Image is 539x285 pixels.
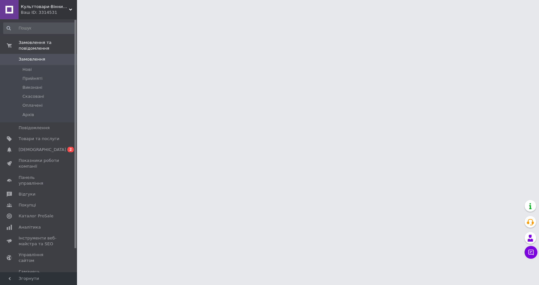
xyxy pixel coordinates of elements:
span: Скасовані [22,94,44,99]
span: Панель управління [19,175,59,186]
span: Управління сайтом [19,252,59,264]
button: Чат з покупцем [525,246,537,259]
span: Замовлення та повідомлення [19,40,77,51]
span: [DEMOGRAPHIC_DATA] [19,147,66,153]
span: Нові [22,67,32,72]
span: Інструменти веб-майстра та SEO [19,235,59,247]
span: Прийняті [22,76,42,81]
span: Замовлення [19,56,45,62]
span: Показники роботи компанії [19,158,59,169]
span: Культтовари-Вінниця Якісна Канцелярія [21,4,69,10]
span: Гаманець компанії [19,269,59,281]
span: Архів [22,112,34,118]
div: Ваш ID: 3314531 [21,10,77,15]
span: Каталог ProSale [19,213,53,219]
input: Пошук [3,22,76,34]
span: Оплачені [22,103,43,108]
span: Виконані [22,85,42,90]
span: Покупці [19,202,36,208]
span: 2 [67,147,74,152]
span: Повідомлення [19,125,50,131]
span: Відгуки [19,191,35,197]
span: Аналітика [19,224,41,230]
span: Товари та послуги [19,136,59,142]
